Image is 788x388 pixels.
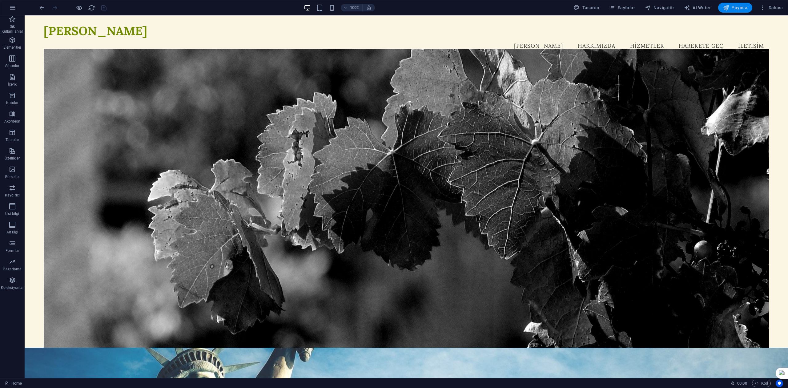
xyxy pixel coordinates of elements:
h6: Oturum süresi [731,380,747,387]
button: Ön izleme modundan çıkıp düzenlemeye devam etmek için buraya tıklayın [75,4,83,11]
div: Tasarım (Ctrl+Alt+Y) [571,3,601,13]
p: İçerik [8,82,17,87]
button: reload [88,4,95,11]
p: Alt Bigi [6,230,18,235]
i: Geri al: Metni değiştir (Ctrl+Z) [39,4,46,11]
p: Elementler [3,45,21,50]
button: Yayınla [718,3,752,13]
i: Yeniden boyutlandırmada yakınlaştırma düzeyini seçilen cihaza uyacak şekilde otomatik olarak ayarla. [366,5,372,10]
span: AI Writer [684,5,711,11]
a: Seçimi iptal etmek için tıkla. Sayfaları açmak için çift tıkla [5,380,22,387]
p: Görseller [5,174,20,179]
p: Kaydırıcı [5,193,20,198]
p: Koleksiyonlar [1,285,24,290]
button: Sayfalar [606,3,637,13]
span: Kod [755,380,768,387]
span: Yayınla [723,5,747,11]
span: Navigatör [645,5,674,11]
span: Tasarım [573,5,599,11]
span: 00 00 [737,380,747,387]
button: AI Writer [681,3,713,13]
p: Formlar [6,248,19,253]
p: Tablolar [6,137,19,142]
p: Özellikler [5,156,20,161]
h6: 100% [350,4,360,11]
button: Navigatör [642,3,677,13]
p: Kutular [6,100,19,105]
span: Dahası [760,5,783,11]
p: Sütunlar [5,63,20,68]
button: Usercentrics [776,380,783,387]
p: Pazarlama [3,267,22,272]
span: : [742,381,742,386]
span: Sayfalar [609,5,635,11]
p: Akordeon [4,119,21,124]
i: Sayfayı yeniden yükleyin [88,4,95,11]
button: Dahası [757,3,785,13]
button: undo [38,4,46,11]
p: Üst bilgi [5,211,19,216]
button: Tasarım [571,3,601,13]
button: Kod [752,380,771,387]
button: 100% [341,4,363,11]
